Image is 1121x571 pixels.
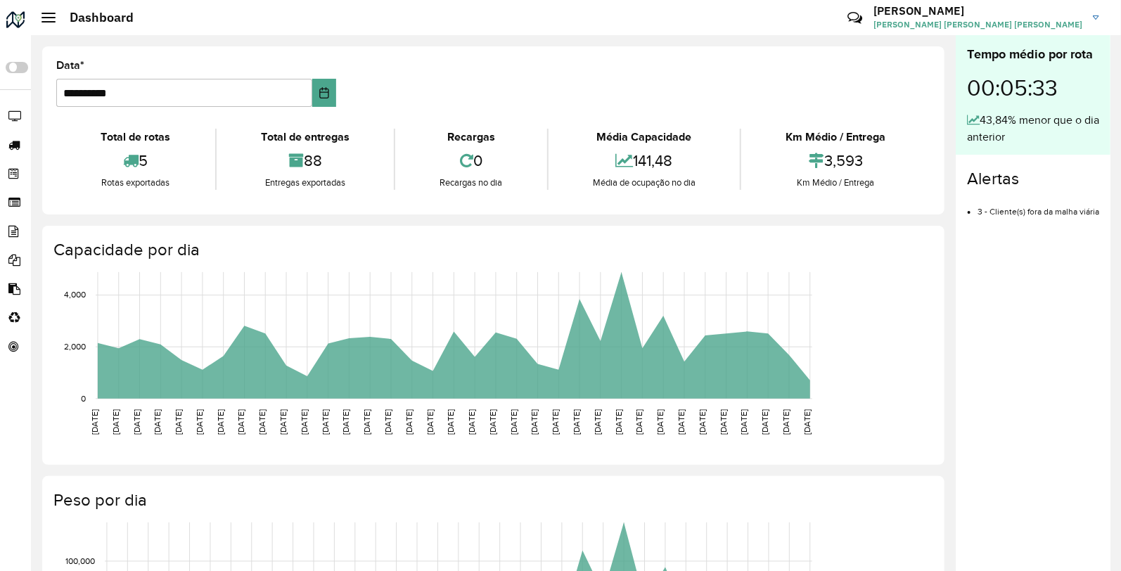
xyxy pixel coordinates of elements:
[698,409,707,435] text: [DATE]
[399,146,544,176] div: 0
[81,394,86,403] text: 0
[321,409,330,435] text: [DATE]
[552,176,737,190] div: Média de ocupação no dia
[781,409,790,435] text: [DATE]
[745,176,927,190] div: Km Médio / Entrega
[873,4,1082,18] h3: [PERSON_NAME]
[53,240,930,260] h4: Capacidade por dia
[840,3,870,33] a: Contato Rápido
[399,129,544,146] div: Recargas
[447,409,456,435] text: [DATE]
[760,409,769,435] text: [DATE]
[425,409,435,435] text: [DATE]
[552,129,737,146] div: Média Capacidade
[967,112,1099,146] div: 43,84% menor que o dia anterior
[967,169,1099,189] h4: Alertas
[740,409,749,435] text: [DATE]
[467,409,476,435] text: [DATE]
[111,409,120,435] text: [DATE]
[64,290,86,300] text: 4,000
[64,342,86,351] text: 2,000
[530,409,539,435] text: [DATE]
[220,176,391,190] div: Entregas exportadas
[174,409,183,435] text: [DATE]
[593,409,602,435] text: [DATE]
[56,57,84,74] label: Data
[153,409,162,435] text: [DATE]
[312,79,336,107] button: Choose Date
[278,409,288,435] text: [DATE]
[677,409,686,435] text: [DATE]
[257,409,267,435] text: [DATE]
[978,195,1099,218] li: 3 - Cliente(s) fora da malha viária
[655,409,665,435] text: [DATE]
[237,409,246,435] text: [DATE]
[488,409,497,435] text: [DATE]
[362,409,371,435] text: [DATE]
[635,409,644,435] text: [DATE]
[967,64,1099,112] div: 00:05:33
[873,18,1082,31] span: [PERSON_NAME] [PERSON_NAME] [PERSON_NAME]
[60,176,212,190] div: Rotas exportadas
[679,4,826,42] div: Críticas? Dúvidas? Elogios? Sugestões? Entre em contato conosco!
[404,409,414,435] text: [DATE]
[300,409,309,435] text: [DATE]
[745,146,927,176] div: 3,593
[53,490,930,511] h4: Peso por dia
[90,409,99,435] text: [DATE]
[745,129,927,146] div: Km Médio / Entrega
[220,146,391,176] div: 88
[220,129,391,146] div: Total de entregas
[614,409,623,435] text: [DATE]
[551,409,560,435] text: [DATE]
[572,409,581,435] text: [DATE]
[60,146,212,176] div: 5
[65,556,95,565] text: 100,000
[383,409,392,435] text: [DATE]
[552,146,737,176] div: 141,48
[802,409,812,435] text: [DATE]
[216,409,225,435] text: [DATE]
[967,45,1099,64] div: Tempo médio por rota
[132,409,141,435] text: [DATE]
[60,129,212,146] div: Total de rotas
[399,176,544,190] div: Recargas no dia
[195,409,204,435] text: [DATE]
[56,10,134,25] h2: Dashboard
[719,409,728,435] text: [DATE]
[509,409,518,435] text: [DATE]
[342,409,351,435] text: [DATE]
